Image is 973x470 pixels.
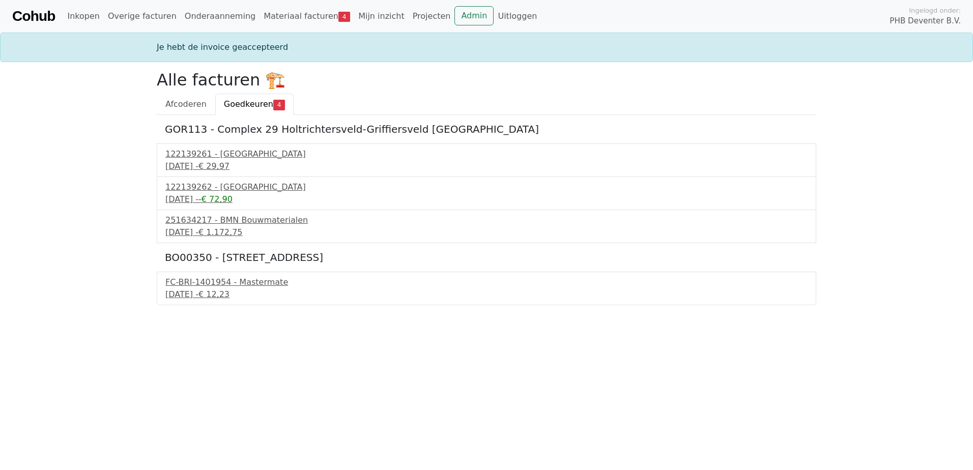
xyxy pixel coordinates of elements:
[157,70,816,90] h2: Alle facturen 🏗️
[151,41,822,53] div: Je hebt de invoice geaccepteerd
[165,226,808,239] div: [DATE] -
[165,214,808,226] div: 251634217 - BMN Bouwmaterialen
[104,6,181,26] a: Overige facturen
[165,193,808,205] div: [DATE] -
[63,6,103,26] a: Inkopen
[165,214,808,239] a: 251634217 - BMN Bouwmaterialen[DATE] -€ 1.172,75
[165,276,808,288] div: FC-BRI-1401954 - Mastermate
[165,251,808,263] h5: BO00350 - [STREET_ADDRESS]
[165,148,808,172] a: 122139261 - [GEOGRAPHIC_DATA][DATE] -€ 29,97
[165,288,808,301] div: [DATE] -
[198,161,230,171] span: € 29,97
[409,6,455,26] a: Projecten
[354,6,409,26] a: Mijn inzicht
[890,15,961,27] span: PHB Deventer B.V.
[12,4,55,28] a: Cohub
[157,94,215,115] a: Afcoderen
[198,289,230,299] span: € 12,23
[198,194,233,204] span: -€ 72,90
[165,148,808,160] div: 122139261 - [GEOGRAPHIC_DATA]
[215,94,294,115] a: Goedkeuren4
[165,99,207,109] span: Afcoderen
[198,227,243,237] span: € 1.172,75
[909,6,961,15] span: Ingelogd onder:
[338,12,350,22] span: 4
[165,276,808,301] a: FC-BRI-1401954 - Mastermate[DATE] -€ 12,23
[165,181,808,205] a: 122139262 - [GEOGRAPHIC_DATA][DATE] --€ 72,90
[454,6,494,25] a: Admin
[165,181,808,193] div: 122139262 - [GEOGRAPHIC_DATA]
[224,99,273,109] span: Goedkeuren
[181,6,260,26] a: Onderaanneming
[260,6,354,26] a: Materiaal facturen4
[165,160,808,172] div: [DATE] -
[165,123,808,135] h5: GOR113 - Complex 29 Holtrichtersveld-Griffiersveld [GEOGRAPHIC_DATA]
[494,6,541,26] a: Uitloggen
[273,100,285,110] span: 4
